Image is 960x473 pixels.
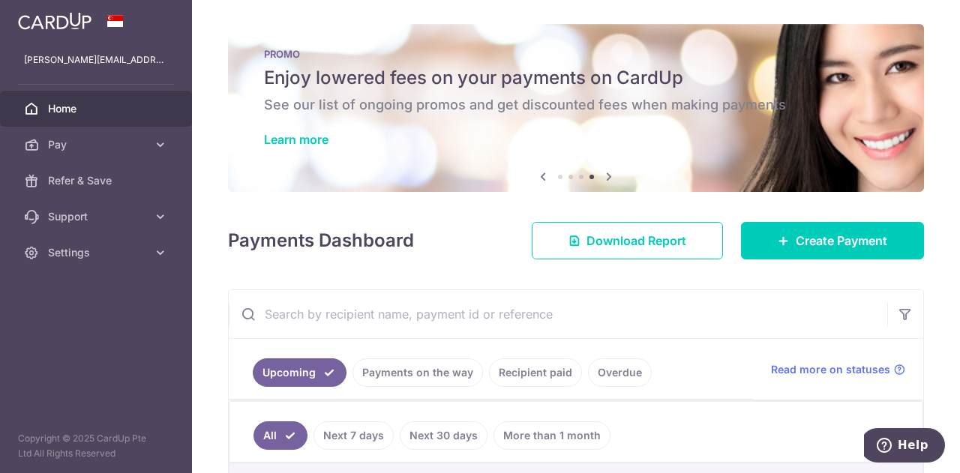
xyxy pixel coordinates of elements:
a: Download Report [532,222,723,259]
span: Create Payment [796,232,887,250]
a: Recipient paid [489,358,582,387]
iframe: Opens a widget where you can find more information [864,428,945,466]
span: Support [48,209,147,224]
input: Search by recipient name, payment id or reference [229,290,887,338]
a: More than 1 month [493,421,610,450]
a: All [253,421,307,450]
a: Next 30 days [400,421,487,450]
p: [PERSON_NAME][EMAIL_ADDRESS][DOMAIN_NAME] [24,52,168,67]
span: Pay [48,137,147,152]
span: Download Report [586,232,686,250]
a: Payments on the way [352,358,483,387]
img: CardUp [18,12,91,30]
p: PROMO [264,48,888,60]
span: Read more on statuses [771,362,890,377]
a: Learn more [264,132,328,147]
img: Latest Promos banner [228,24,924,192]
span: Settings [48,245,147,260]
a: Next 7 days [313,421,394,450]
span: Home [48,101,147,116]
a: Read more on statuses [771,362,905,377]
h4: Payments Dashboard [228,227,414,254]
a: Overdue [588,358,652,387]
span: Refer & Save [48,173,147,188]
a: Upcoming [253,358,346,387]
h6: See our list of ongoing promos and get discounted fees when making payments [264,96,888,114]
h5: Enjoy lowered fees on your payments on CardUp [264,66,888,90]
a: Create Payment [741,222,924,259]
